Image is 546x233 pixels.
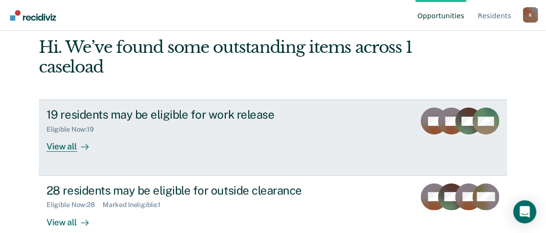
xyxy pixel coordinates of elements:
[39,37,414,77] div: Hi. We’ve found some outstanding items across 1 caseload
[46,209,100,228] div: View all
[46,108,383,122] div: 19 residents may be eligible for work release
[523,7,538,23] button: Profile dropdown button
[39,99,507,175] a: 19 residents may be eligible for work releaseEligible Now:19View all
[10,10,56,21] img: Recidiviz
[46,184,383,197] div: 28 residents may be eligible for outside clearance
[513,200,536,223] div: Open Intercom Messenger
[46,125,102,134] div: Eligible Now : 19
[103,201,168,209] div: Marked Ineligible : 1
[46,134,100,152] div: View all
[46,201,103,209] div: Eligible Now : 28
[523,7,538,23] div: K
